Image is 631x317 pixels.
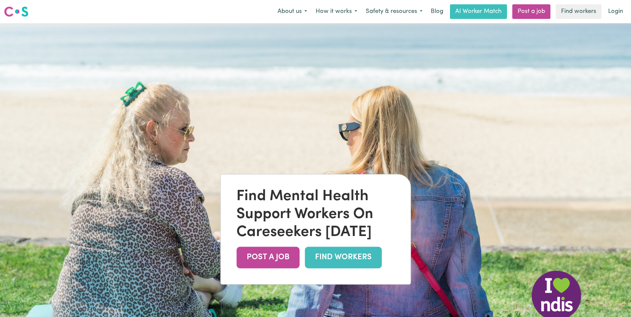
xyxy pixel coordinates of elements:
[450,4,507,19] a: AI Worker Match
[4,4,29,19] a: Careseekers logo
[427,4,447,19] a: Blog
[512,4,550,19] a: Post a job
[604,290,626,312] iframe: Button to launch messaging window
[236,188,395,241] div: Find Mental Health Support Workers On Careseekers [DATE]
[556,4,601,19] a: Find workers
[311,5,361,19] button: How it works
[4,6,29,18] img: Careseekers logo
[273,5,311,19] button: About us
[361,5,427,19] button: Safety & resources
[236,247,299,268] a: POST A JOB
[604,4,627,19] a: Login
[305,247,382,268] a: FIND WORKERS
